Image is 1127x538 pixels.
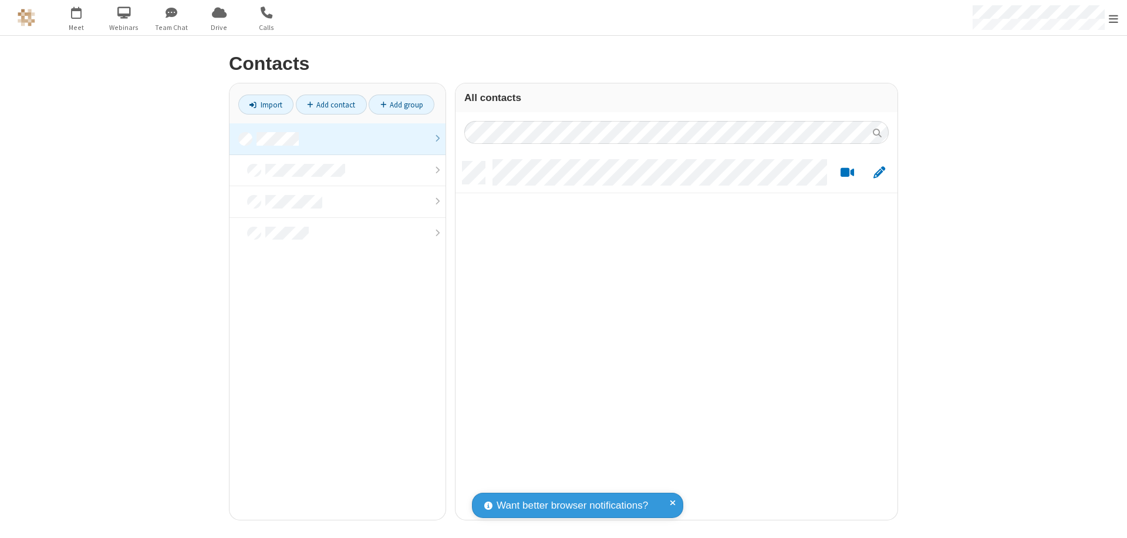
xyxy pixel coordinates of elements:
h3: All contacts [464,92,889,103]
span: Meet [55,22,99,33]
button: Edit [868,166,890,180]
img: QA Selenium DO NOT DELETE OR CHANGE [18,9,35,26]
span: Webinars [102,22,146,33]
span: Want better browser notifications? [497,498,648,513]
a: Add group [369,95,434,115]
span: Calls [245,22,289,33]
h2: Contacts [229,53,898,74]
button: Start a video meeting [836,166,859,180]
a: Add contact [296,95,367,115]
div: grid [455,153,897,520]
a: Import [238,95,293,115]
span: Team Chat [150,22,194,33]
span: Drive [197,22,241,33]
